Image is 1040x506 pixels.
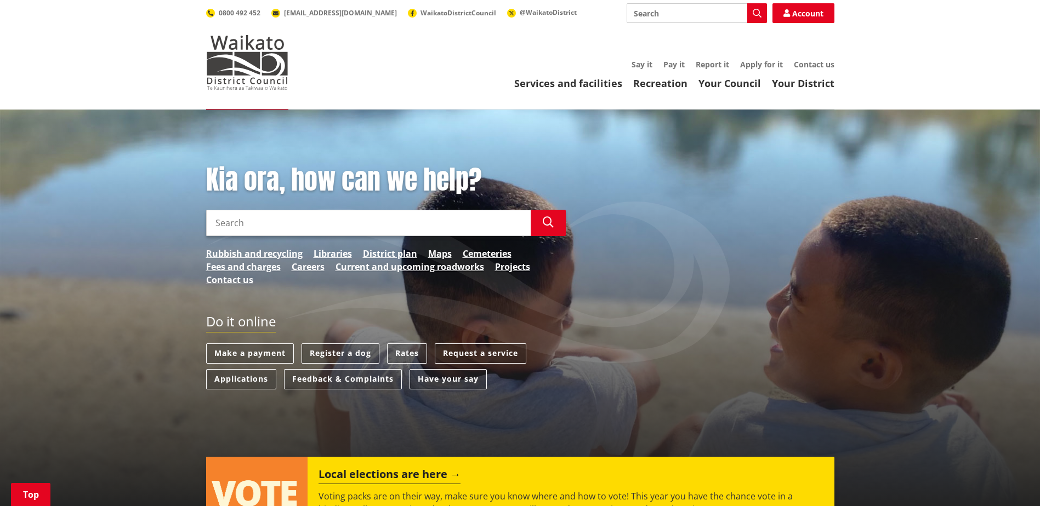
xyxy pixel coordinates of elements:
[663,59,685,70] a: Pay it
[206,369,276,389] a: Applications
[698,77,761,90] a: Your Council
[507,8,577,17] a: @WaikatoDistrict
[206,314,276,333] h2: Do it online
[420,8,496,18] span: WaikatoDistrictCouncil
[284,369,402,389] a: Feedback & Complaints
[302,343,379,364] a: Register a dog
[319,468,461,484] h2: Local elections are here
[627,3,767,23] input: Search input
[514,77,622,90] a: Services and facilities
[206,210,531,236] input: Search input
[363,247,417,260] a: District plan
[206,273,253,286] a: Contact us
[633,77,687,90] a: Recreation
[772,3,834,23] a: Account
[410,369,487,389] a: Have your say
[206,343,294,364] a: Make a payment
[271,8,397,18] a: [EMAIL_ADDRESS][DOMAIN_NAME]
[408,8,496,18] a: WaikatoDistrictCouncil
[336,260,484,273] a: Current and upcoming roadworks
[463,247,512,260] a: Cemeteries
[772,77,834,90] a: Your District
[314,247,352,260] a: Libraries
[219,8,260,18] span: 0800 492 452
[292,260,325,273] a: Careers
[206,35,288,90] img: Waikato District Council - Te Kaunihera aa Takiwaa o Waikato
[794,59,834,70] a: Contact us
[520,8,577,17] span: @WaikatoDistrict
[632,59,652,70] a: Say it
[284,8,397,18] span: [EMAIL_ADDRESS][DOMAIN_NAME]
[740,59,783,70] a: Apply for it
[206,260,281,273] a: Fees and charges
[206,8,260,18] a: 0800 492 452
[206,164,566,196] h1: Kia ora, how can we help?
[206,247,303,260] a: Rubbish and recycling
[435,343,526,364] a: Request a service
[387,343,427,364] a: Rates
[428,247,452,260] a: Maps
[495,260,530,273] a: Projects
[11,483,50,506] a: Top
[696,59,729,70] a: Report it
